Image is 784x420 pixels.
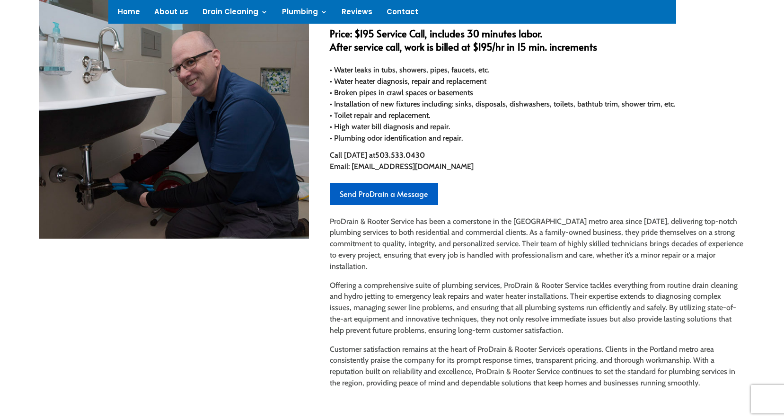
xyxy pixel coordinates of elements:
[282,9,327,19] a: Plumbing
[375,151,425,160] strong: 503.533.0430
[330,151,375,160] span: Call [DATE] at
[203,9,268,19] a: Drain Cleaning
[342,9,372,19] a: Reviews
[330,344,745,389] p: Customer satisfaction remains at the heart of ProDrain & Rooter Service’s operations. Clients in ...
[330,183,438,205] a: Send ProDrain a Message
[330,162,474,171] span: Email: [EMAIL_ADDRESS][DOMAIN_NAME]
[154,9,188,19] a: About us
[387,9,418,19] a: Contact
[330,64,745,144] div: • Water leaks in tubs, showers, pipes, faucets, etc. • Water heater diagnosis, repair and replace...
[330,27,745,58] h3: Price: $195 Service Call, includes 30 minutes labor. After service call, work is billed at $195/h...
[118,9,140,19] a: Home
[330,216,745,280] p: ProDrain & Rooter Service has been a cornerstone in the [GEOGRAPHIC_DATA] metro area since [DATE]...
[330,280,745,344] p: Offering a comprehensive suite of plumbing services, ProDrain & Rooter Service tackles everything...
